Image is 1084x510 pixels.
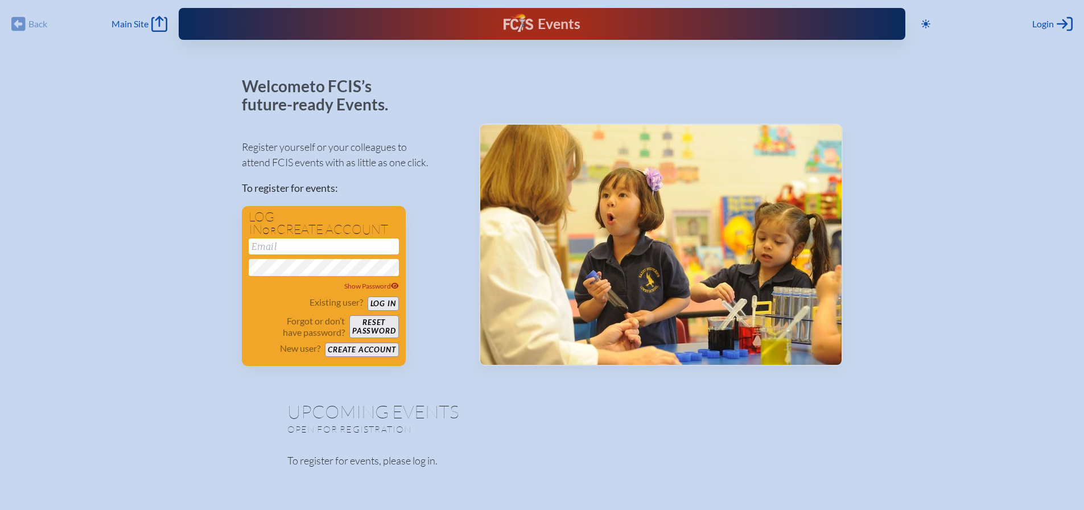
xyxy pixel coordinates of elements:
a: Main Site [112,16,167,32]
p: To register for events, please log in. [287,453,797,468]
span: Main Site [112,18,149,30]
span: Show Password [344,282,399,290]
div: FCIS Events — Future ready [378,14,705,34]
p: Register yourself or your colleagues to attend FCIS events with as little as one click. [242,139,461,170]
button: Log in [368,297,399,311]
p: Existing user? [310,297,363,308]
p: Forgot or don’t have password? [249,315,345,338]
p: New user? [280,343,320,354]
h1: Log in create account [249,211,399,236]
img: Events [480,125,842,365]
button: Resetpassword [349,315,398,338]
button: Create account [325,343,398,357]
p: Welcome to FCIS’s future-ready Events. [242,77,401,113]
span: or [262,225,277,236]
p: To register for events: [242,180,461,196]
span: Login [1032,18,1054,30]
input: Email [249,238,399,254]
h1: Upcoming Events [287,402,797,421]
p: Open for registration [287,423,588,435]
